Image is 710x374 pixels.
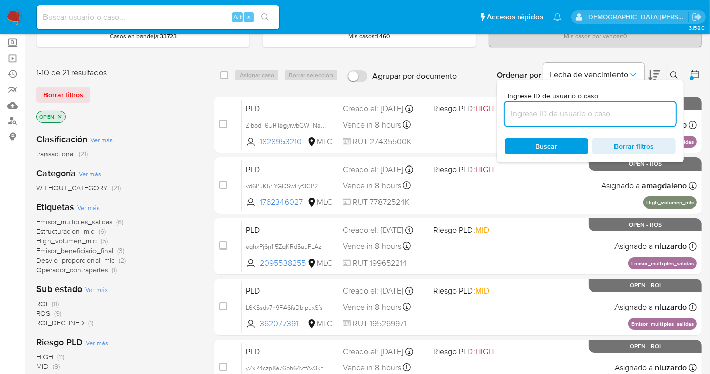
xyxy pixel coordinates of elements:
span: Accesos rápidos [487,12,543,22]
a: Salir [692,12,702,22]
span: Alt [233,12,242,22]
button: search-icon [255,10,275,24]
a: Notificaciones [553,13,562,21]
input: Buscar usuario o caso... [37,11,279,24]
span: s [247,12,250,22]
span: 3.158.0 [689,24,705,32]
p: cristian.porley@mercadolibre.com [587,12,689,22]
